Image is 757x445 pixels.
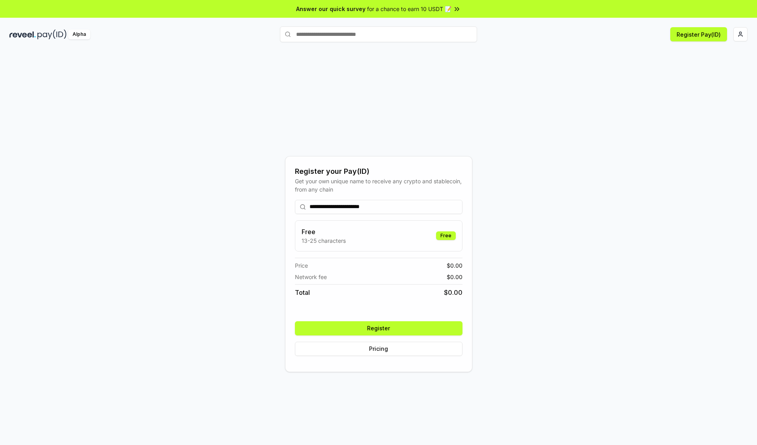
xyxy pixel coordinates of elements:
[447,273,462,281] span: $ 0.00
[447,261,462,270] span: $ 0.00
[295,288,310,297] span: Total
[295,273,327,281] span: Network fee
[295,166,462,177] div: Register your Pay(ID)
[367,5,451,13] span: for a chance to earn 10 USDT 📝
[295,321,462,335] button: Register
[670,27,727,41] button: Register Pay(ID)
[302,227,346,236] h3: Free
[9,30,36,39] img: reveel_dark
[302,236,346,245] p: 13-25 characters
[68,30,90,39] div: Alpha
[37,30,67,39] img: pay_id
[436,231,456,240] div: Free
[296,5,365,13] span: Answer our quick survey
[295,342,462,356] button: Pricing
[295,261,308,270] span: Price
[444,288,462,297] span: $ 0.00
[295,177,462,194] div: Get your own unique name to receive any crypto and stablecoin, from any chain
